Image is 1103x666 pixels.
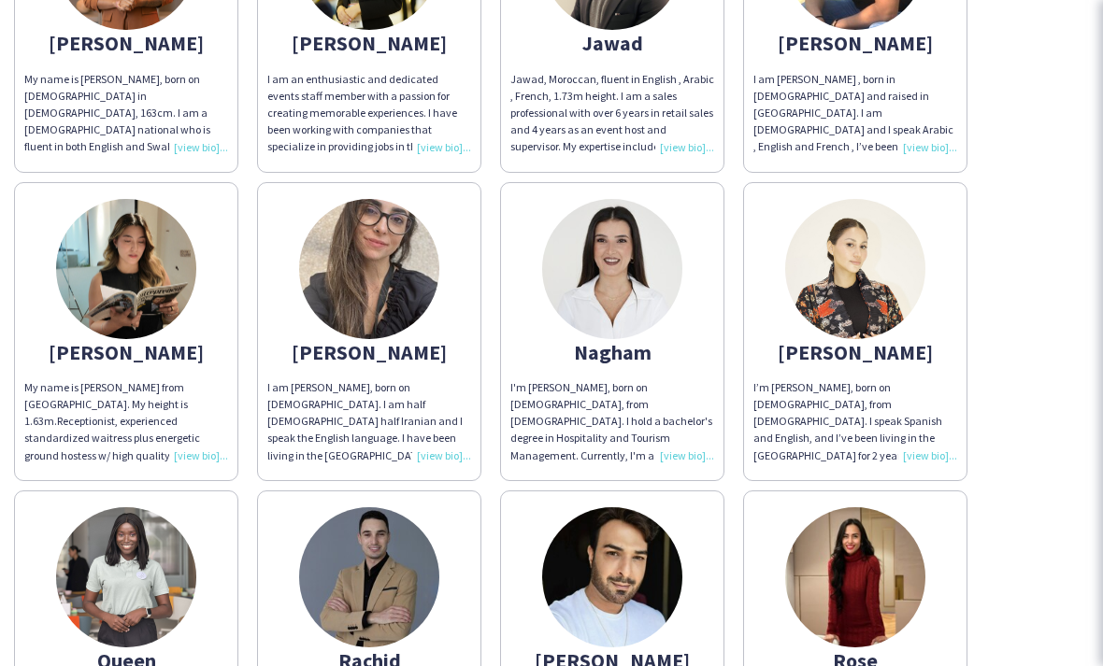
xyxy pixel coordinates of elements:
div: [PERSON_NAME] [24,35,228,51]
div: [PERSON_NAME] [267,35,471,51]
div: [PERSON_NAME] [267,344,471,361]
div: [PERSON_NAME] [24,344,228,361]
img: thumb-67cff65c48c5c.jpg [542,507,682,647]
img: thumb-678acf88db3bb.jpeg [299,199,439,339]
div: Nagham [510,344,714,361]
div: My name is [PERSON_NAME], born on [DEMOGRAPHIC_DATA] in [DEMOGRAPHIC_DATA], 163cm. I am a [DEMOGR... [24,71,228,156]
div: I am an enthusiastic and dedicated events staff member with a passion for creating memorable expe... [267,71,471,156]
div: My name is [PERSON_NAME] from [GEOGRAPHIC_DATA]. My height is 1.63m. [24,379,228,464]
img: thumb-5ec6ba5e-a96c-49ca-9ff9-7560cb8b5d7b.jpg [56,507,196,647]
div: Jawad [510,35,714,51]
img: thumb-64e8ad830b462.jpeg [542,199,682,339]
div: Jawad, Moroccan, fluent in English , Arabic , French, 1.73m height. I am a sales professional wit... [510,71,714,156]
div: I’m [PERSON_NAME], born on [DEMOGRAPHIC_DATA], from [DEMOGRAPHIC_DATA]. I speak Spanish and Engli... [753,379,957,464]
img: thumb-672f82c710857.jpeg [299,507,439,647]
div: I'm [PERSON_NAME], born on [DEMOGRAPHIC_DATA], from [DEMOGRAPHIC_DATA]. I hold a bachelor's degre... [510,379,714,464]
img: thumb-3187996c-fefa-42fa-9a3e-3aae5b38b09e.jpg [785,199,925,339]
div: [PERSON_NAME] [753,35,957,51]
img: thumb-67eebcc5cfac7.jpeg [785,507,925,647]
div: [PERSON_NAME] [753,344,957,361]
span: Receptionist, experienced standardized waitress plus energetic ground hostess w/ high quality ser... [24,414,227,598]
div: I am [PERSON_NAME], born on [DEMOGRAPHIC_DATA]. I am half [DEMOGRAPHIC_DATA] half Iranian and I s... [267,379,471,464]
div: I am [PERSON_NAME] , born in [DEMOGRAPHIC_DATA] and raised in [GEOGRAPHIC_DATA]. I am [DEMOGRAPHI... [753,71,957,156]
img: thumb-93c449ee-aeda-4391-99ff-9596d2d56b55.jpg [56,199,196,339]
